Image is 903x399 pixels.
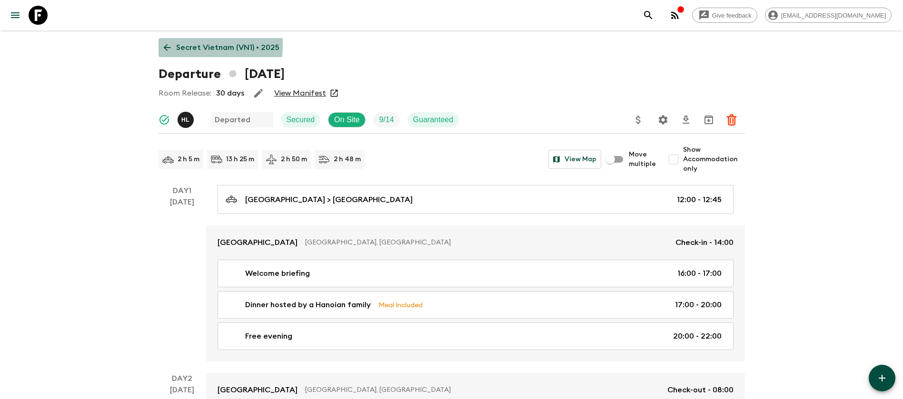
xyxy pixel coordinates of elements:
p: Guaranteed [413,114,454,126]
p: 12:00 - 12:45 [677,194,722,205]
p: 13 h 25 m [226,155,254,164]
h1: Departure [DATE] [159,65,285,84]
p: 9 / 14 [379,114,394,126]
span: Show Accommodation only [683,145,745,174]
p: 20:00 - 22:00 [673,331,722,342]
p: [GEOGRAPHIC_DATA] [218,384,298,396]
button: View Map [548,150,601,169]
span: Move multiple [629,150,656,169]
p: 2 h 50 m [281,155,307,164]
a: Free evening20:00 - 22:00 [218,322,734,350]
a: Secret Vietnam (VN1) • 2025 [159,38,285,57]
p: [GEOGRAPHIC_DATA], [GEOGRAPHIC_DATA] [305,385,660,395]
p: Departed [215,114,250,126]
p: Meal Included [378,300,423,310]
span: Give feedback [707,12,757,19]
p: On Site [334,114,359,126]
div: [EMAIL_ADDRESS][DOMAIN_NAME] [765,8,892,23]
p: Free evening [245,331,292,342]
p: 2 h 48 m [334,155,361,164]
button: search adventures [639,6,658,25]
p: Day 2 [159,373,206,384]
button: Delete [722,110,741,129]
button: Archive (Completed, Cancelled or Unsynced Departures only) [699,110,718,129]
button: Settings [654,110,673,129]
button: Update Price, Early Bird Discount and Costs [629,110,648,129]
p: [GEOGRAPHIC_DATA] > [GEOGRAPHIC_DATA] [245,194,413,205]
p: [GEOGRAPHIC_DATA], [GEOGRAPHIC_DATA] [305,238,668,247]
p: Secured [287,114,315,126]
p: Check-in - 14:00 [675,237,734,248]
a: Give feedback [692,8,757,23]
p: [GEOGRAPHIC_DATA] [218,237,298,248]
div: Secured [281,112,321,127]
p: Day 1 [159,185,206,196]
p: 30 days [216,88,244,99]
button: menu [6,6,25,25]
p: Dinner hosted by a Hanoian family [245,299,371,311]
p: 17:00 - 20:00 [675,299,722,311]
span: [EMAIL_ADDRESS][DOMAIN_NAME] [776,12,891,19]
div: Trip Fill [373,112,399,127]
svg: Synced Successfully [159,114,170,126]
a: [GEOGRAPHIC_DATA] > [GEOGRAPHIC_DATA]12:00 - 12:45 [218,185,734,214]
button: Download CSV [676,110,695,129]
div: [DATE] [170,196,194,361]
p: 2 h 5 m [178,155,199,164]
p: Secret Vietnam (VN1) • 2025 [176,42,279,53]
a: Welcome briefing16:00 - 17:00 [218,260,734,287]
a: Dinner hosted by a Hanoian familyMeal Included17:00 - 20:00 [218,291,734,319]
p: Welcome briefing [245,268,310,279]
p: 16:00 - 17:00 [677,268,722,279]
p: Room Release: [159,88,211,99]
div: On Site [328,112,366,127]
a: [GEOGRAPHIC_DATA][GEOGRAPHIC_DATA], [GEOGRAPHIC_DATA]Check-in - 14:00 [206,225,745,260]
p: Check-out - 08:00 [667,384,734,396]
a: View Manifest [274,88,326,98]
span: Hoang Le Ngoc [178,115,196,122]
